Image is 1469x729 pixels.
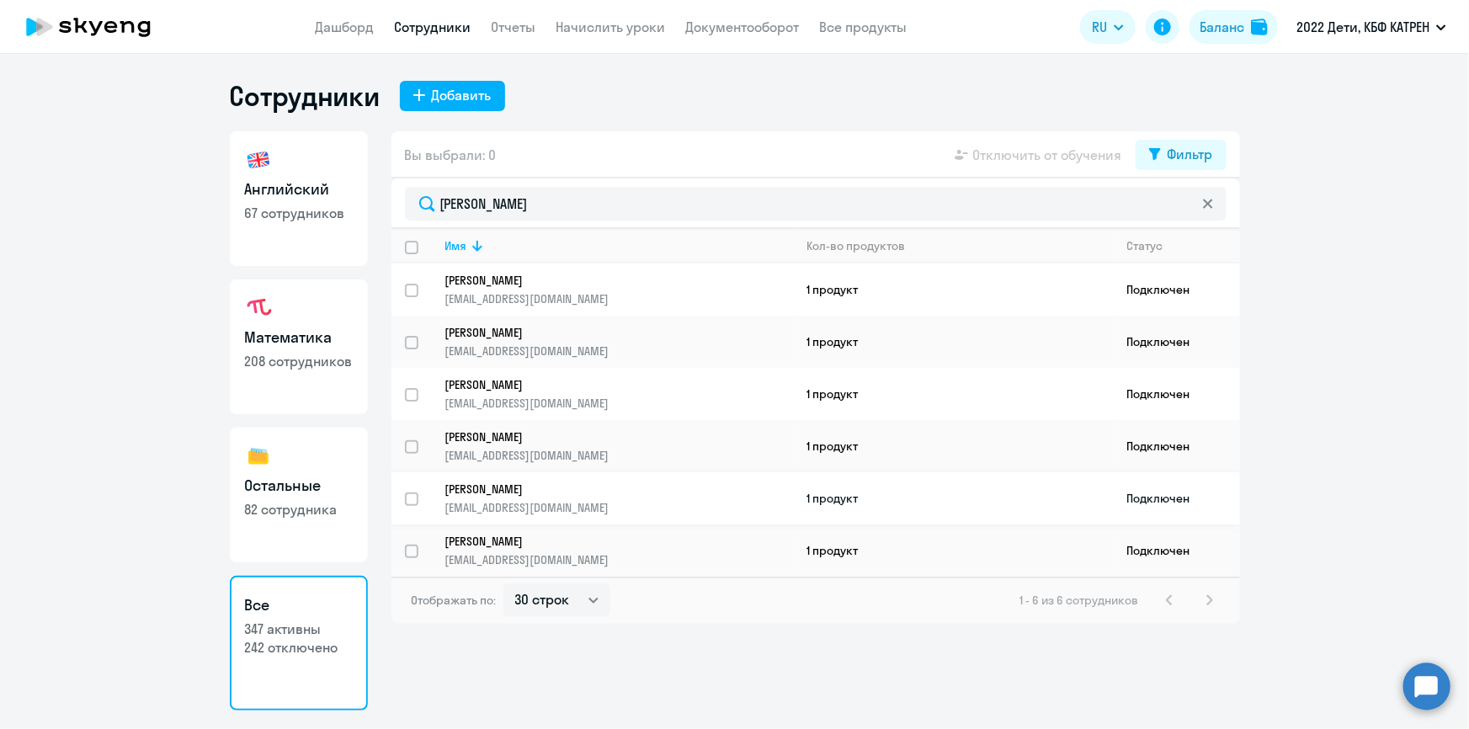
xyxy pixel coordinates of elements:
[492,19,536,35] a: Отчеты
[794,472,1114,524] td: 1 продукт
[445,325,793,359] a: [PERSON_NAME][EMAIL_ADDRESS][DOMAIN_NAME]
[245,500,353,519] p: 82 сотрудника
[1092,17,1107,37] span: RU
[1114,316,1240,368] td: Подключен
[1114,263,1240,316] td: Подключен
[1114,420,1240,472] td: Подключен
[445,377,770,392] p: [PERSON_NAME]
[245,178,353,200] h3: Английский
[400,81,505,111] button: Добавить
[794,368,1114,420] td: 1 продукт
[445,500,793,515] p: [EMAIL_ADDRESS][DOMAIN_NAME]
[245,638,353,657] p: 242 отключено
[245,352,353,370] p: 208 сотрудников
[245,620,353,638] p: 347 активны
[245,443,272,470] img: others
[1114,368,1240,420] td: Подключен
[395,19,471,35] a: Сотрудники
[807,238,906,253] div: Кол-во продуктов
[316,19,375,35] a: Дашборд
[1127,238,1163,253] div: Статус
[1200,17,1244,37] div: Баланс
[445,343,793,359] p: [EMAIL_ADDRESS][DOMAIN_NAME]
[445,238,793,253] div: Имя
[405,187,1227,221] input: Поиск по имени, email, продукту или статусу
[445,396,793,411] p: [EMAIL_ADDRESS][DOMAIN_NAME]
[1251,19,1268,35] img: balance
[1296,17,1429,37] p: 2022 Дети, КБФ КАТРЕН
[794,420,1114,472] td: 1 продукт
[230,279,368,414] a: Математика208 сотрудников
[245,475,353,497] h3: Остальные
[445,534,770,549] p: [PERSON_NAME]
[405,145,497,165] span: Вы выбрали: 0
[245,594,353,616] h3: Все
[445,273,770,288] p: [PERSON_NAME]
[1114,472,1240,524] td: Подключен
[686,19,800,35] a: Документооборот
[412,593,497,608] span: Отображать по:
[556,19,666,35] a: Начислить уроки
[445,448,793,463] p: [EMAIL_ADDRESS][DOMAIN_NAME]
[820,19,907,35] a: Все продукты
[245,295,272,322] img: math
[807,238,1113,253] div: Кол-во продуктов
[1020,593,1139,608] span: 1 - 6 из 6 сотрудников
[794,316,1114,368] td: 1 продукт
[794,263,1114,316] td: 1 продукт
[1190,10,1278,44] button: Балансbalance
[445,534,793,567] a: [PERSON_NAME][EMAIL_ADDRESS][DOMAIN_NAME]
[794,524,1114,577] td: 1 продукт
[445,273,793,306] a: [PERSON_NAME][EMAIL_ADDRESS][DOMAIN_NAME]
[245,204,353,222] p: 67 сотрудников
[445,429,770,444] p: [PERSON_NAME]
[432,85,492,105] div: Добавить
[1127,238,1239,253] div: Статус
[1168,144,1213,164] div: Фильтр
[1080,10,1136,44] button: RU
[245,327,353,349] h3: Математика
[1136,140,1227,170] button: Фильтр
[230,131,368,266] a: Английский67 сотрудников
[445,482,793,515] a: [PERSON_NAME][EMAIL_ADDRESS][DOMAIN_NAME]
[445,552,793,567] p: [EMAIL_ADDRESS][DOMAIN_NAME]
[230,576,368,710] a: Все347 активны242 отключено
[445,429,793,463] a: [PERSON_NAME][EMAIL_ADDRESS][DOMAIN_NAME]
[230,428,368,562] a: Остальные82 сотрудника
[245,146,272,173] img: english
[445,377,793,411] a: [PERSON_NAME][EMAIL_ADDRESS][DOMAIN_NAME]
[445,238,467,253] div: Имя
[445,291,793,306] p: [EMAIL_ADDRESS][DOMAIN_NAME]
[1288,7,1455,47] button: 2022 Дети, КБФ КАТРЕН
[230,79,380,113] h1: Сотрудники
[445,325,770,340] p: [PERSON_NAME]
[1114,524,1240,577] td: Подключен
[445,482,770,497] p: [PERSON_NAME]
